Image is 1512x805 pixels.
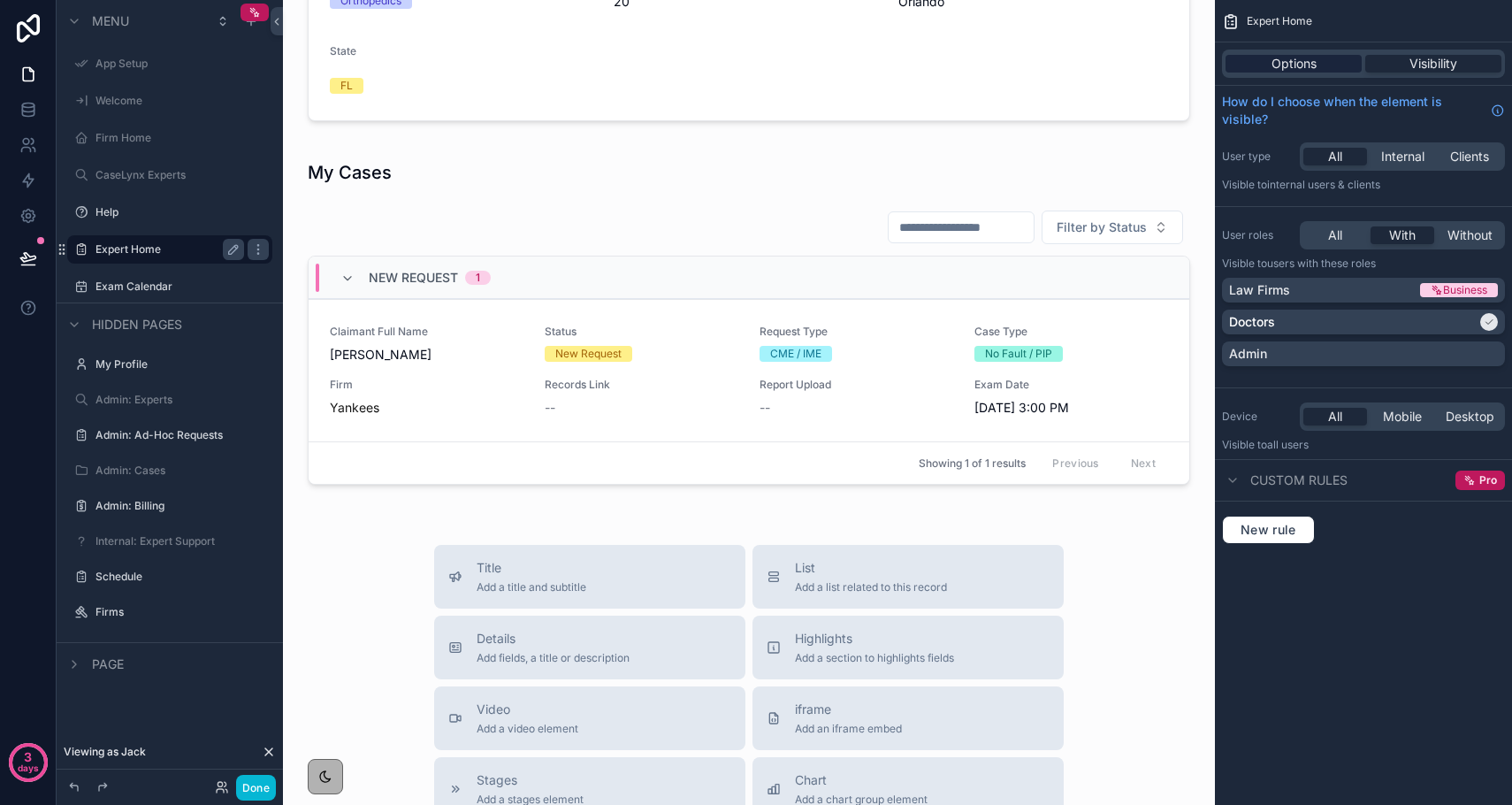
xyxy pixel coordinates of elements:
span: Chart [795,771,928,789]
span: Users with these roles [1267,257,1376,270]
button: HighlightsAdd a section to highlights fields [752,616,1064,679]
span: All [1328,226,1342,244]
span: Add a title and subtitle [477,580,586,594]
span: New rule [1233,522,1303,538]
button: ListAdd a list related to this record [752,545,1064,609]
p: Visible to [1222,178,1505,192]
span: Mobile [1383,408,1422,425]
div: 1 [476,271,480,285]
span: With [1389,226,1416,244]
span: Video [477,701,578,718]
a: How do I choose when the element is visible? [1222,93,1505,128]
button: Done [236,775,276,801]
span: Menu [92,12,129,30]
p: Doctors [1229,313,1275,331]
label: Help [95,205,269,219]
label: Admin: Experts [95,393,269,407]
span: Viewing as Jack [64,745,146,759]
label: Admin: Ad-Hoc Requests [95,428,269,442]
label: Firm Home [95,131,269,145]
label: User roles [1222,228,1293,242]
span: Custom rules [1250,471,1348,489]
label: Firms [95,605,269,619]
p: Admin [1229,345,1267,363]
label: Expert Home [95,242,237,257]
span: Clients [1450,148,1489,165]
span: All [1328,408,1342,425]
span: Title [477,559,586,577]
p: 3 [24,748,32,766]
label: Internal: Expert Support [95,534,269,548]
label: Exam Calendar [95,280,269,294]
span: Visibility [1409,55,1457,73]
span: Without [1447,226,1493,244]
span: Internal [1381,148,1424,165]
span: Highlights [795,630,954,648]
label: Admin: Billing [95,499,269,513]
label: My Profile [95,357,269,372]
span: Stages [477,771,584,789]
span: iframe [795,701,902,718]
span: New Request [369,269,458,287]
label: App Setup [95,57,269,71]
button: DetailsAdd fields, a title or description [434,616,745,679]
span: all users [1267,438,1309,451]
label: User type [1222,149,1293,164]
label: Admin: Cases [95,464,269,478]
button: New rule [1222,516,1315,544]
p: Law Firms [1229,281,1290,299]
p: Visible to [1222,438,1505,452]
span: Add a section to highlights fields [795,651,954,665]
span: Desktop [1446,408,1494,425]
span: Page [92,655,124,673]
span: List [795,559,947,577]
button: TitleAdd a title and subtitle [434,545,745,609]
button: iframeAdd an iframe embed [752,686,1064,750]
span: Pro [1479,473,1497,487]
span: Internal users & clients [1267,178,1380,191]
span: Add a video element [477,722,578,736]
label: Device [1222,410,1293,424]
p: days [18,755,39,780]
span: Add a list related to this record [795,580,947,594]
button: VideoAdd a video element [434,686,745,750]
label: CaseLynx Experts [95,168,269,182]
p: Visible to [1222,257,1505,271]
span: Showing 1 of 1 results [919,456,1026,471]
label: Welcome [95,94,269,108]
span: Add fields, a title or description [477,651,630,665]
span: Details [477,630,630,648]
span: Expert Home [1247,14,1312,28]
span: How do I choose when the element is visible? [1222,93,1484,128]
span: Options [1271,55,1317,73]
span: Hidden pages [92,316,182,333]
label: Schedule [95,570,269,584]
span: All [1328,148,1342,165]
span: Add an iframe embed [795,722,902,736]
span: Business [1443,283,1487,297]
